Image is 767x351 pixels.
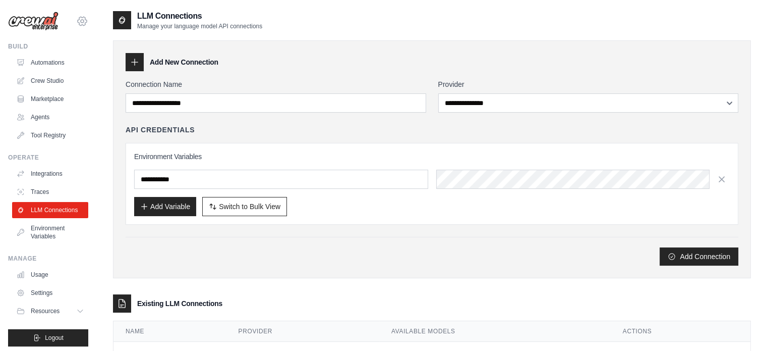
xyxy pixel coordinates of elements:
button: Switch to Bulk View [202,197,287,216]
div: Build [8,42,88,51]
span: Logout [45,334,64,342]
span: Resources [31,307,60,315]
button: Add Connection [660,247,738,266]
h3: Add New Connection [150,57,218,67]
p: Manage your language model API connections [137,22,262,30]
a: Crew Studio [12,73,88,89]
label: Provider [438,79,739,89]
img: Logo [8,12,58,31]
th: Actions [611,321,750,342]
button: Add Variable [134,197,196,216]
span: Switch to Bulk View [219,202,280,212]
a: LLM Connections [12,202,88,218]
th: Name [113,321,226,342]
a: Automations [12,55,88,71]
h3: Existing LLM Connections [137,298,222,309]
a: Integrations [12,166,88,182]
button: Resources [12,303,88,319]
th: Provider [226,321,379,342]
a: Usage [12,267,88,283]
a: Agents [12,109,88,125]
a: Settings [12,285,88,301]
a: Tool Registry [12,127,88,143]
h3: Environment Variables [134,152,730,162]
label: Connection Name [126,79,426,89]
div: Manage [8,255,88,263]
a: Environment Variables [12,220,88,244]
h2: LLM Connections [137,10,262,22]
a: Marketplace [12,91,88,107]
a: Traces [12,184,88,200]
th: Available Models [379,321,611,342]
button: Logout [8,329,88,346]
div: Operate [8,154,88,162]
h4: API Credentials [126,125,195,135]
